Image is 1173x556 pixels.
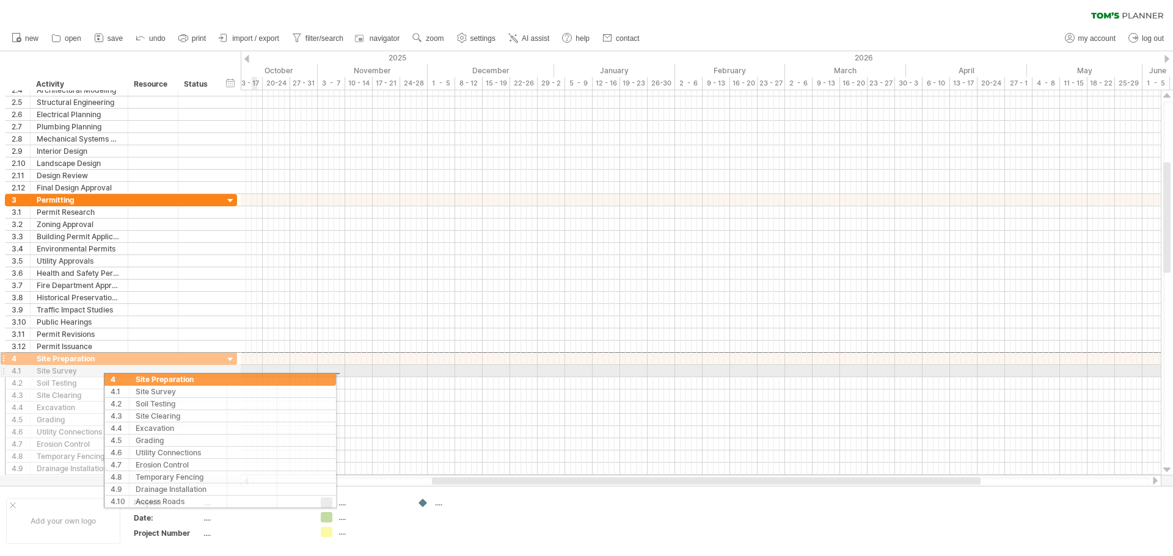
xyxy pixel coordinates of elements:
a: save [91,31,126,46]
div: 2.6 [12,109,30,120]
div: 15 - 19 [483,77,510,90]
div: Permitting [37,194,122,206]
a: contact [599,31,643,46]
div: Soil Testing [37,377,122,389]
div: Historical Preservation Approval [37,292,122,303]
span: log out [1142,34,1164,43]
div: Public Hearings [37,316,122,328]
div: 4 - 8 [1032,77,1060,90]
div: 3.3 [12,231,30,242]
div: Building Permit Application [37,231,122,242]
div: .... [203,497,306,508]
div: 17 - 21 [373,77,400,90]
div: 4 [12,353,30,364]
div: .... [338,527,405,537]
div: Project Number [134,528,201,538]
div: 25-29 [1115,77,1142,90]
a: navigator [353,31,403,46]
div: April 2026 [906,64,1027,77]
div: .... [338,497,405,508]
div: March 2026 [785,64,906,77]
div: 3.6 [12,267,30,279]
div: 4.6 [12,426,30,438]
div: 3.8 [12,292,30,303]
div: February 2026 [675,64,785,77]
span: import / export [232,34,279,43]
a: open [48,31,85,46]
div: October 2025 [191,64,318,77]
a: print [175,31,210,46]
div: 13 - 17 [235,77,263,90]
div: 16 - 20 [730,77,758,90]
div: 8 - 12 [455,77,483,90]
div: .... [338,512,405,522]
span: AI assist [522,34,549,43]
div: .... [203,528,306,538]
div: 2 - 6 [675,77,703,90]
div: 1 - 5 [1142,77,1170,90]
div: 3.10 [12,316,30,328]
div: 29 - 2 [538,77,565,90]
div: Structural Engineering [37,96,122,108]
div: 16 - 20 [840,77,868,90]
div: 24-28 [400,77,428,90]
div: 4.8 [12,450,30,462]
a: filter/search [289,31,347,46]
div: 23 - 27 [868,77,895,90]
div: 23 - 27 [758,77,785,90]
div: Date: [134,513,201,523]
span: undo [149,34,166,43]
span: navigator [370,34,400,43]
div: January 2026 [554,64,675,77]
div: Fire Department Approval [37,280,122,291]
div: Mechanical Systems Design [37,133,122,145]
div: Final Design Approval [37,182,122,193]
div: 27 - 31 [290,77,318,90]
div: 10 - 14 [345,77,373,90]
div: 4.2 [12,377,30,389]
div: Temporary Fencing [37,450,122,462]
div: 4.7 [12,438,30,450]
div: May 2026 [1027,64,1142,77]
div: 3.5 [12,255,30,267]
div: Activity [36,78,121,90]
div: Permit Research [37,206,122,218]
a: log out [1125,31,1168,46]
div: Utility Approvals [37,255,122,267]
a: new [9,31,42,46]
div: 4.3 [12,389,30,401]
div: Utility Connections [37,426,122,438]
div: Drainage Installation [37,463,122,474]
div: Plumbing Planning [37,121,122,132]
div: .... [203,513,306,523]
div: Environmental Permits [37,243,122,255]
span: zoom [426,34,444,43]
div: Electrical Planning [37,109,122,120]
div: Design Review [37,170,122,181]
div: Site Clearing [37,389,122,401]
div: Site Survey [37,365,122,377]
a: undo [133,31,169,46]
div: November 2025 [318,64,428,77]
div: 3.2 [12,218,30,230]
div: 3.1 [12,206,30,218]
span: contact [616,34,640,43]
div: 13 - 17 [950,77,977,90]
div: 26-30 [648,77,675,90]
div: 9 - 13 [703,77,730,90]
div: 20-24 [977,77,1005,90]
div: 4.4 [12,402,30,413]
div: 3 - 7 [318,77,345,90]
div: 12 - 16 [593,77,620,90]
span: new [25,34,38,43]
div: 2.11 [12,170,30,181]
div: 2.10 [12,157,30,169]
div: 6 - 10 [923,77,950,90]
div: Site Preparation [37,353,122,364]
span: help [576,34,590,43]
div: 27 - 1 [1005,77,1032,90]
div: Zoning Approval [37,218,122,230]
a: my account [1062,31,1119,46]
span: my account [1078,34,1116,43]
div: .... [435,497,502,508]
